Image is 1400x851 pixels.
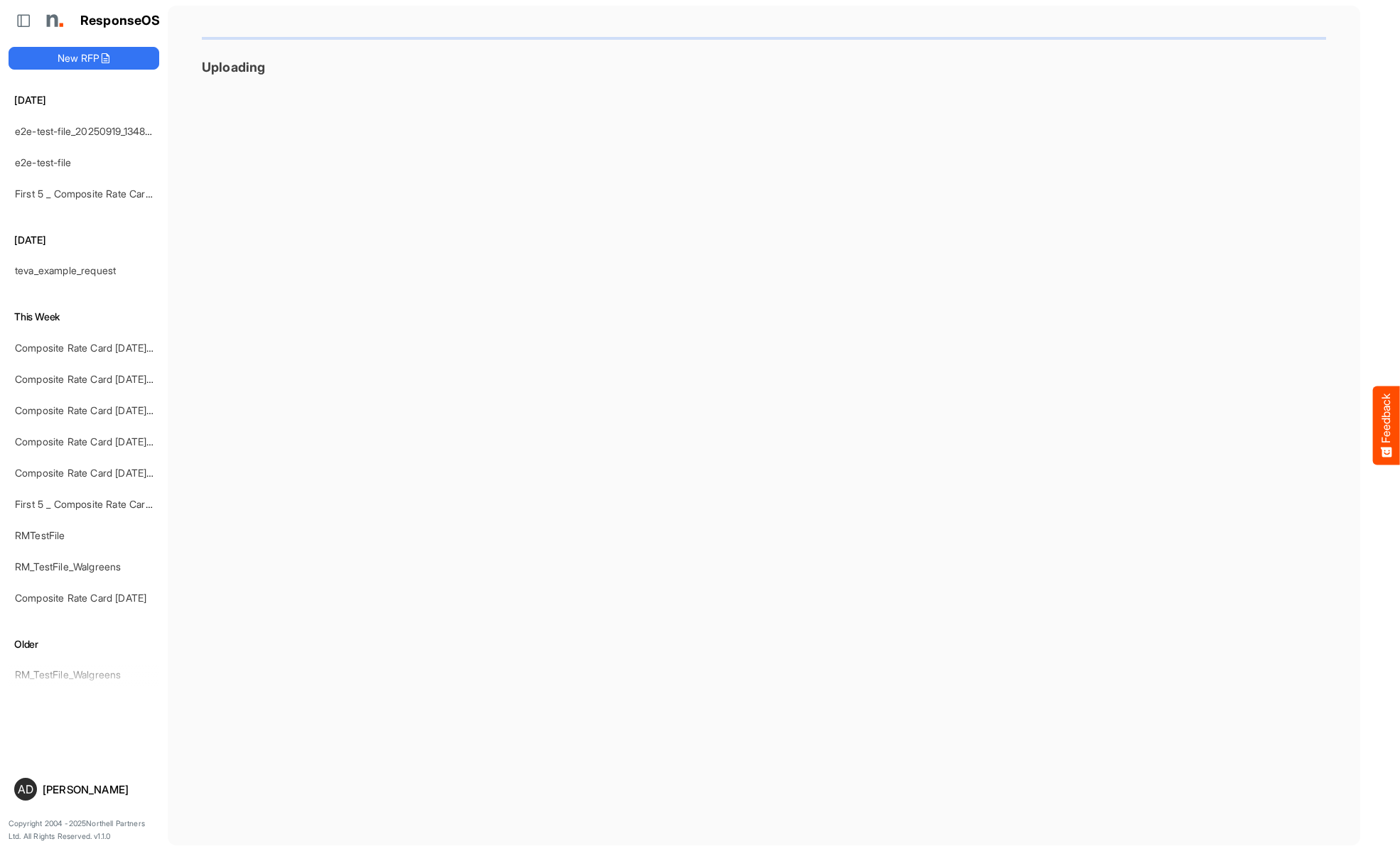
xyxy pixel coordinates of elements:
button: New RFP [9,47,159,70]
h6: [DATE] [9,232,159,248]
p: Copyright 2004 - 2025 Northell Partners Ltd. All Rights Reserved. v 1.1.0 [9,818,159,842]
h6: This Week [9,309,159,325]
a: e2e-test-file [15,156,71,168]
a: First 5 _ Composite Rate Card [DATE] [15,498,185,510]
h1: ResponseOS [80,13,161,28]
button: Feedback [1373,386,1400,465]
a: RMTestFile [15,529,65,541]
span: AD [18,784,33,795]
a: First 5 _ Composite Rate Card [DATE] (2) [15,188,200,200]
div: [PERSON_NAME] [43,784,154,795]
a: Composite Rate Card [DATE]_smaller [15,373,183,385]
h6: [DATE] [9,92,159,108]
a: Composite Rate Card [DATE]_smaller [15,467,183,479]
a: teva_example_request [15,264,116,276]
a: Composite Rate Card [DATE]_smaller [15,435,183,448]
a: Composite Rate Card [DATE]_smaller [15,342,183,354]
img: Northell [39,6,68,35]
a: e2e-test-file_20250919_134814 [15,125,156,137]
a: Composite Rate Card [DATE] [15,592,146,604]
a: RM_TestFile_Walgreens [15,560,121,573]
h3: Uploading [202,60,1326,75]
h6: Older [9,636,159,652]
a: Composite Rate Card [DATE] mapping test_deleted [15,404,247,416]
